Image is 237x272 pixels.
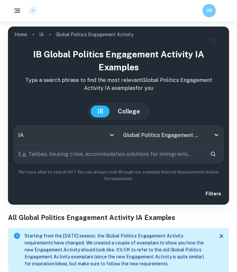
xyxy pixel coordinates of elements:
button: Close [216,231,226,241]
p: Global Politics Engagement Activity [56,31,133,38]
a: Home [15,30,27,39]
a: IA [39,30,44,39]
button: IW [202,4,216,17]
p: Starting from the [DATE] session, the Global Politics Engagement Activity requirements have chang... [25,233,211,267]
a: Clastify logo [24,6,38,16]
p: Not sure what to search for? You can always look through our example Internal Assessments below f... [13,169,224,182]
img: profile cover [8,27,229,205]
p: Type a search phrase to find the most relevant Global Politics Engagement Activity IA examples fo... [13,76,224,92]
button: IB [91,105,110,117]
div: IA [14,126,118,144]
button: College [111,105,147,117]
h1: All Global Politics Engagement Activity IA Examples [8,213,229,223]
input: E.g. Taliban, housing crisis, accommodation solutions for immigrants... [14,145,205,163]
button: Search [207,148,219,160]
h1: IB Global Politics Engagement Activity IA examples [13,48,224,74]
img: Clastify logo [28,6,38,16]
h6: IW [205,7,213,14]
button: Open [212,130,221,140]
button: Filters [201,188,224,200]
